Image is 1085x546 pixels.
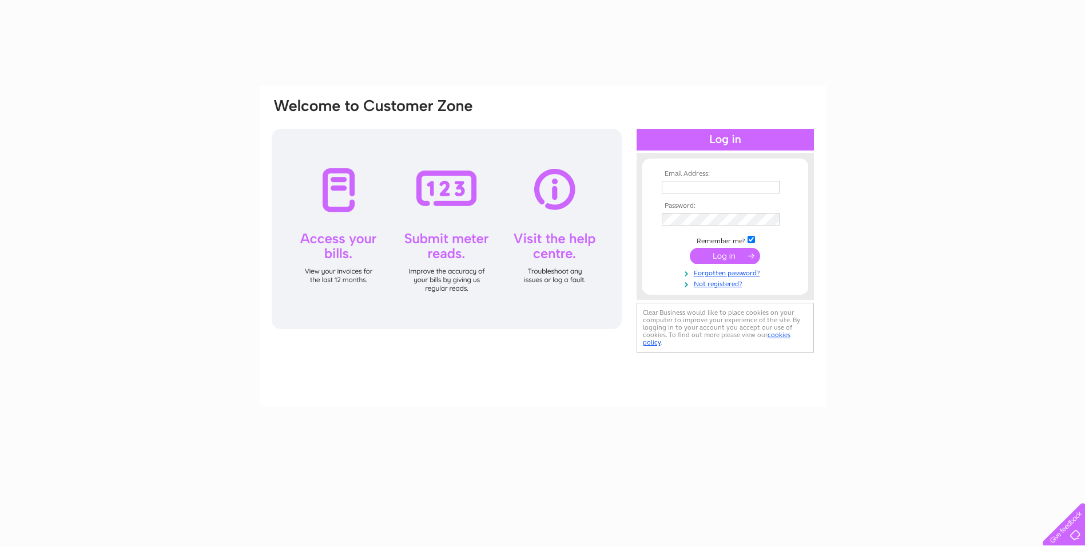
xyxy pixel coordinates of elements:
[662,267,792,278] a: Forgotten password?
[690,248,760,264] input: Submit
[659,202,792,210] th: Password:
[659,170,792,178] th: Email Address:
[643,331,790,346] a: cookies policy
[662,278,792,288] a: Not registered?
[659,234,792,246] td: Remember me?
[637,303,814,353] div: Clear Business would like to place cookies on your computer to improve your experience of the sit...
